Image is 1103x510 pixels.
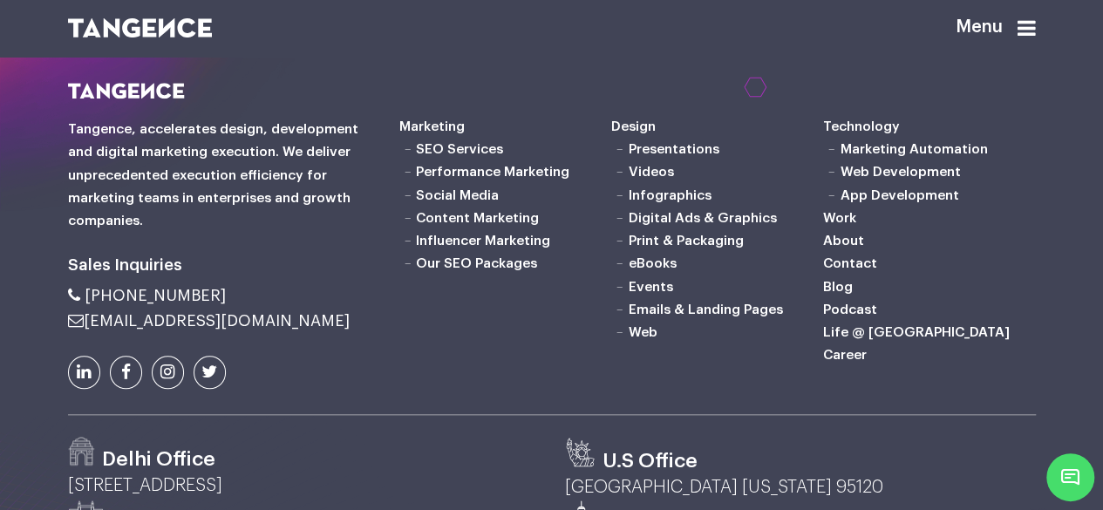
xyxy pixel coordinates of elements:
[68,18,213,37] img: logo SVG
[68,437,95,466] img: Path-529.png
[841,188,959,202] a: App Development
[565,474,1036,500] p: [GEOGRAPHIC_DATA] [US_STATE] 95120
[68,252,373,280] h6: Sales Inquiries
[1046,453,1094,501] span: Chat Widget
[68,288,226,303] a: [PHONE_NUMBER]
[85,288,226,303] span: [PHONE_NUMBER]
[823,234,864,248] a: About
[416,234,550,248] a: Influencer Marketing
[823,211,856,225] a: Work
[416,256,537,270] a: Our SEO Packages
[823,115,1035,138] h6: Technology
[628,165,673,179] a: Videos
[628,142,718,156] a: Presentations
[841,142,988,156] a: Marketing Automation
[823,280,853,294] a: Blog
[628,303,782,316] a: Emails & Landing Pages
[628,325,657,339] a: Web
[628,188,711,202] a: Infographics
[68,473,539,499] p: [STREET_ADDRESS]
[841,165,961,179] a: Web Development
[823,325,1010,339] a: Life @ [GEOGRAPHIC_DATA]
[611,115,823,138] h6: Design
[399,115,611,138] h6: Marketing
[565,437,596,467] img: us.svg
[416,188,499,202] a: Social Media
[628,234,743,248] a: Print & Packaging
[68,313,350,329] a: [EMAIL_ADDRESS][DOMAIN_NAME]
[823,303,877,316] a: Podcast
[102,446,215,473] h3: Delhi Office
[416,142,503,156] a: SEO Services
[68,118,373,232] h6: Tangence, accelerates design, development and digital marketing execution. We deliver unprecedent...
[628,256,676,270] a: eBooks
[823,348,867,362] a: Career
[416,211,539,225] a: Content Marketing
[823,256,877,270] a: Contact
[416,165,569,179] a: Performance Marketing
[628,211,776,225] a: Digital Ads & Graphics
[603,448,698,474] h3: U.S Office
[628,280,672,294] a: Events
